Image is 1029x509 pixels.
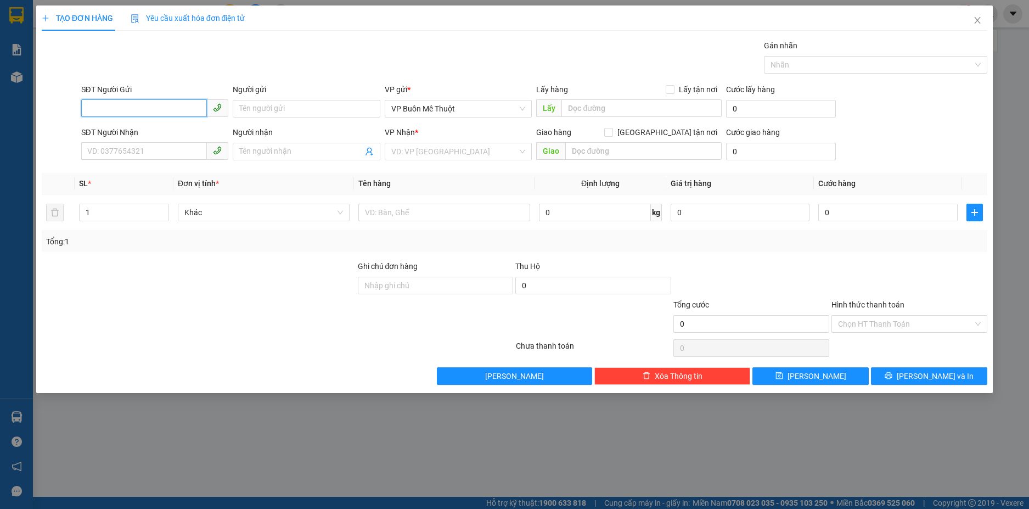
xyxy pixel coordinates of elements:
[81,126,229,138] div: SĐT Người Nhận
[536,142,565,160] span: Giao
[46,236,397,248] div: Tổng: 1
[752,367,869,385] button: save[PERSON_NAME]
[655,370,702,382] span: Xóa Thông tin
[885,372,892,381] span: printer
[643,372,650,381] span: delete
[726,128,780,137] label: Cước giao hàng
[561,99,722,117] input: Dọc đường
[973,16,982,25] span: close
[966,204,983,221] button: plus
[831,300,904,309] label: Hình thức thanh toán
[437,367,593,385] button: [PERSON_NAME]
[651,204,662,221] span: kg
[515,262,540,271] span: Thu Hộ
[871,367,987,385] button: printer[PERSON_NAME] và In
[178,179,219,188] span: Đơn vị tính
[42,14,49,22] span: plus
[213,146,222,155] span: phone
[818,179,856,188] span: Cước hàng
[81,83,229,96] div: SĐT Người Gửi
[131,14,245,23] span: Yêu cầu xuất hóa đơn điện tử
[485,370,544,382] span: [PERSON_NAME]
[358,179,391,188] span: Tên hàng
[613,126,722,138] span: [GEOGRAPHIC_DATA] tận nơi
[385,128,415,137] span: VP Nhận
[726,85,775,94] label: Cước lấy hàng
[674,83,722,96] span: Lấy tận nơi
[967,208,983,217] span: plus
[358,262,418,271] label: Ghi chú đơn hàng
[233,83,380,96] div: Người gửi
[671,204,809,221] input: 0
[775,372,783,381] span: save
[233,126,380,138] div: Người nhận
[213,103,222,112] span: phone
[391,100,526,117] span: VP Buôn Mê Thuột
[46,204,64,221] button: delete
[365,147,374,156] span: user-add
[673,300,709,309] span: Tổng cước
[565,142,722,160] input: Dọc đường
[764,41,797,50] label: Gán nhãn
[385,83,532,96] div: VP gửi
[358,277,514,294] input: Ghi chú đơn hàng
[131,14,139,23] img: icon
[79,179,88,188] span: SL
[515,340,673,359] div: Chưa thanh toán
[726,100,835,118] input: Cước lấy hàng
[788,370,846,382] span: [PERSON_NAME]
[536,128,571,137] span: Giao hàng
[962,5,993,36] button: Close
[594,367,750,385] button: deleteXóa Thông tin
[581,179,620,188] span: Định lượng
[42,14,113,23] span: TẠO ĐƠN HÀNG
[726,143,835,160] input: Cước giao hàng
[536,85,568,94] span: Lấy hàng
[671,179,711,188] span: Giá trị hàng
[536,99,561,117] span: Lấy
[897,370,974,382] span: [PERSON_NAME] và In
[184,204,343,221] span: Khác
[358,204,530,221] input: VD: Bàn, Ghế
